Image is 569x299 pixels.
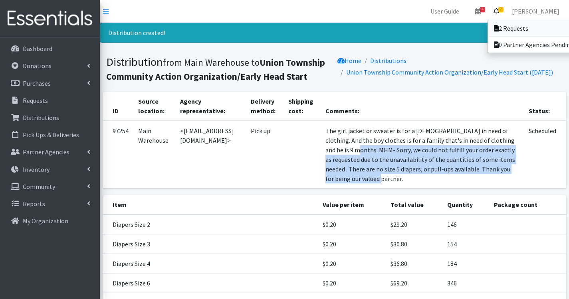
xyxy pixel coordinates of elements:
th: Value per item [318,195,386,214]
td: Pick up [246,121,284,189]
td: Main Warehouse [133,121,176,189]
th: ID [103,92,133,121]
td: 184 [442,254,489,273]
td: $30.80 [386,234,442,254]
td: Diapers Size 2 [103,214,318,234]
a: Requests [3,92,97,108]
a: [PERSON_NAME] [506,3,566,19]
img: HumanEssentials [3,5,97,32]
td: 146 [442,214,489,234]
td: Scheduled [524,121,566,189]
a: 2 [487,3,506,19]
a: Partner Agencies [3,144,97,160]
th: Agency representative: [175,92,246,121]
td: $0.20 [318,214,386,234]
a: User Guide [424,3,466,19]
td: $0.20 [318,273,386,293]
th: Item [103,195,318,214]
a: Inventory [3,161,97,177]
a: Donations [3,58,97,74]
td: 97254 [103,121,133,189]
a: Reports [3,196,97,212]
p: Purchases [23,79,51,87]
p: Inventory [23,165,50,173]
p: Donations [23,62,52,70]
th: Quantity [442,195,489,214]
small: from Main Warehouse to [106,57,325,82]
a: Distributions [3,110,97,126]
span: 2 [498,7,504,12]
p: Partner Agencies [23,148,69,156]
a: My Organization [3,213,97,229]
td: $69.20 [386,273,442,293]
b: Union Township Community Action Organization/Early Head Start [106,57,325,82]
td: $29.20 [386,214,442,234]
th: Comments: [321,92,524,121]
p: Reports [23,200,45,208]
td: $0.20 [318,254,386,273]
td: <[EMAIL_ADDRESS][DOMAIN_NAME]> [175,121,246,189]
td: The girl jacket or sweater is for a [DEMOGRAPHIC_DATA] in need of clothing. And the boy clothes i... [321,121,524,189]
th: Delivery method: [246,92,284,121]
p: Community [23,183,55,191]
a: Community [3,179,97,195]
p: Pick Ups & Deliveries [23,131,79,139]
p: Distributions [23,114,59,122]
h1: Distribution [106,55,332,83]
td: 346 [442,273,489,293]
p: Requests [23,96,48,104]
td: Diapers Size 3 [103,234,318,254]
a: Home [337,57,361,65]
a: Purchases [3,75,97,91]
a: Pick Ups & Deliveries [3,127,97,143]
th: Total value [386,195,442,214]
td: $36.80 [386,254,442,273]
a: Union Township Community Action Organization/Early Head Start ([DATE]) [346,68,553,76]
th: Status: [524,92,566,121]
p: My Organization [23,217,68,225]
td: $0.20 [318,234,386,254]
th: Source location: [133,92,176,121]
td: Diapers Size 4 [103,254,318,273]
td: 154 [442,234,489,254]
a: Dashboard [3,41,97,57]
span: 4 [480,7,485,12]
a: 4 [469,3,487,19]
a: Distributions [370,57,406,65]
div: Distribution created! [100,23,569,43]
td: Diapers Size 6 [103,273,318,293]
th: Shipping cost: [284,92,320,121]
th: Package count [489,195,566,214]
p: Dashboard [23,45,52,53]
